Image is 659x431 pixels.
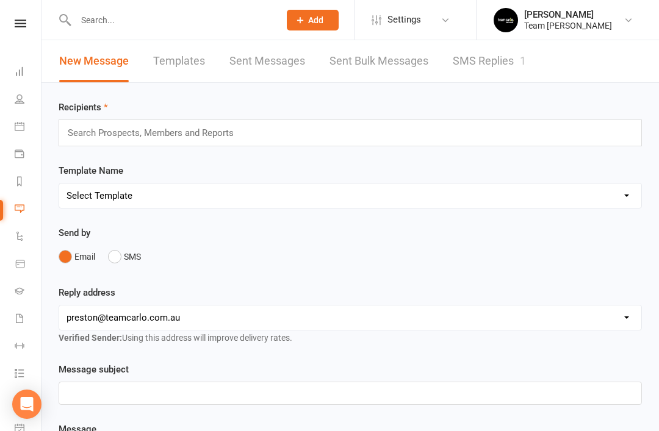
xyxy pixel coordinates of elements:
[59,100,108,115] label: Recipients
[108,245,141,268] button: SMS
[15,169,42,196] a: Reports
[59,285,115,300] label: Reply address
[329,40,428,82] a: Sent Bulk Messages
[524,9,612,20] div: [PERSON_NAME]
[59,163,123,178] label: Template Name
[520,54,526,67] div: 1
[72,12,271,29] input: Search...
[67,125,246,141] input: Search Prospects, Members and Reports
[59,40,129,82] a: New Message
[387,6,421,34] span: Settings
[153,40,205,82] a: Templates
[59,333,292,343] span: Using this address will improve delivery rates.
[15,388,42,416] a: What's New
[59,362,129,377] label: Message subject
[15,59,42,87] a: Dashboard
[15,114,42,141] a: Calendar
[15,251,42,279] a: Product Sales
[494,8,518,32] img: thumb_image1603260965.png
[453,40,526,82] a: SMS Replies1
[229,40,305,82] a: Sent Messages
[15,141,42,169] a: Payments
[524,20,612,31] div: Team [PERSON_NAME]
[15,87,42,114] a: People
[59,245,95,268] button: Email
[287,10,339,30] button: Add
[59,226,90,240] label: Send by
[59,333,122,343] strong: Verified Sender:
[308,15,323,25] span: Add
[12,390,41,419] div: Open Intercom Messenger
